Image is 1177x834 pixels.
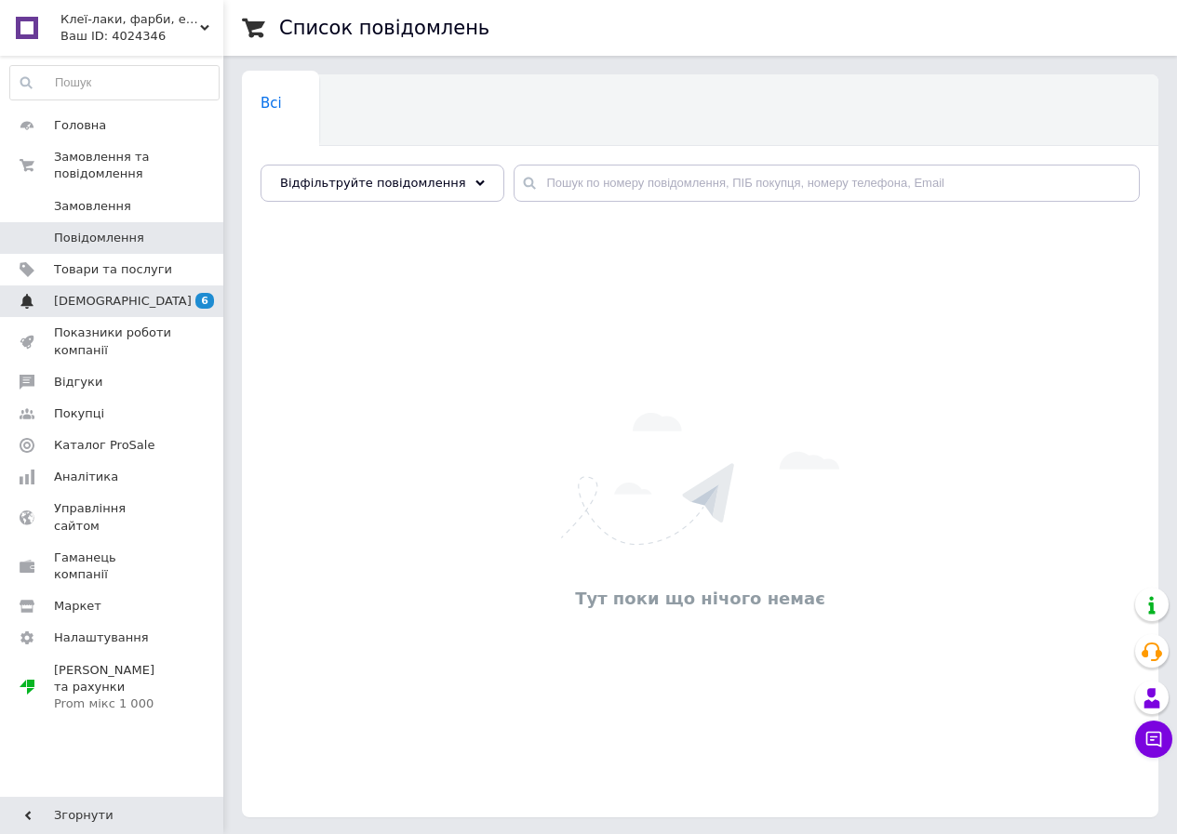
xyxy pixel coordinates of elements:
span: [PERSON_NAME] та рахунки [54,662,172,713]
div: Тут поки що нічого немає [251,587,1149,610]
button: Чат з покупцем [1135,721,1172,758]
span: Замовлення [54,198,131,215]
span: Показники роботи компанії [54,324,172,358]
div: Ваш ID: 4024346 [60,28,223,45]
span: Каталог ProSale [54,437,154,454]
span: Відгуки [54,374,102,391]
span: Покупці [54,405,104,422]
input: Пошук [10,66,219,99]
span: Відфільтруйте повідомлення [280,176,466,190]
h1: Список повідомлень [279,17,489,39]
span: Налаштування [54,629,149,646]
span: Аналітика [54,469,118,485]
div: Prom мікс 1 000 [54,695,172,712]
span: Товари та послуги [54,261,172,278]
span: Замовлення та повідомлення [54,149,223,182]
span: Маркет [54,598,101,615]
span: Управління сайтом [54,500,172,534]
span: Клеї-лаки, фарби, емалі, грунти, воски, олії для деревини [60,11,200,28]
span: Гаманець компанії [54,549,172,583]
span: [DEMOGRAPHIC_DATA] [54,293,192,310]
span: Повідомлення [54,230,144,246]
span: Головна [54,117,106,134]
span: Всі [261,95,282,112]
span: 6 [195,293,214,309]
input: Пошук по номеру повідомлення, ПІБ покупця, номеру телефона, Email [514,165,1141,202]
